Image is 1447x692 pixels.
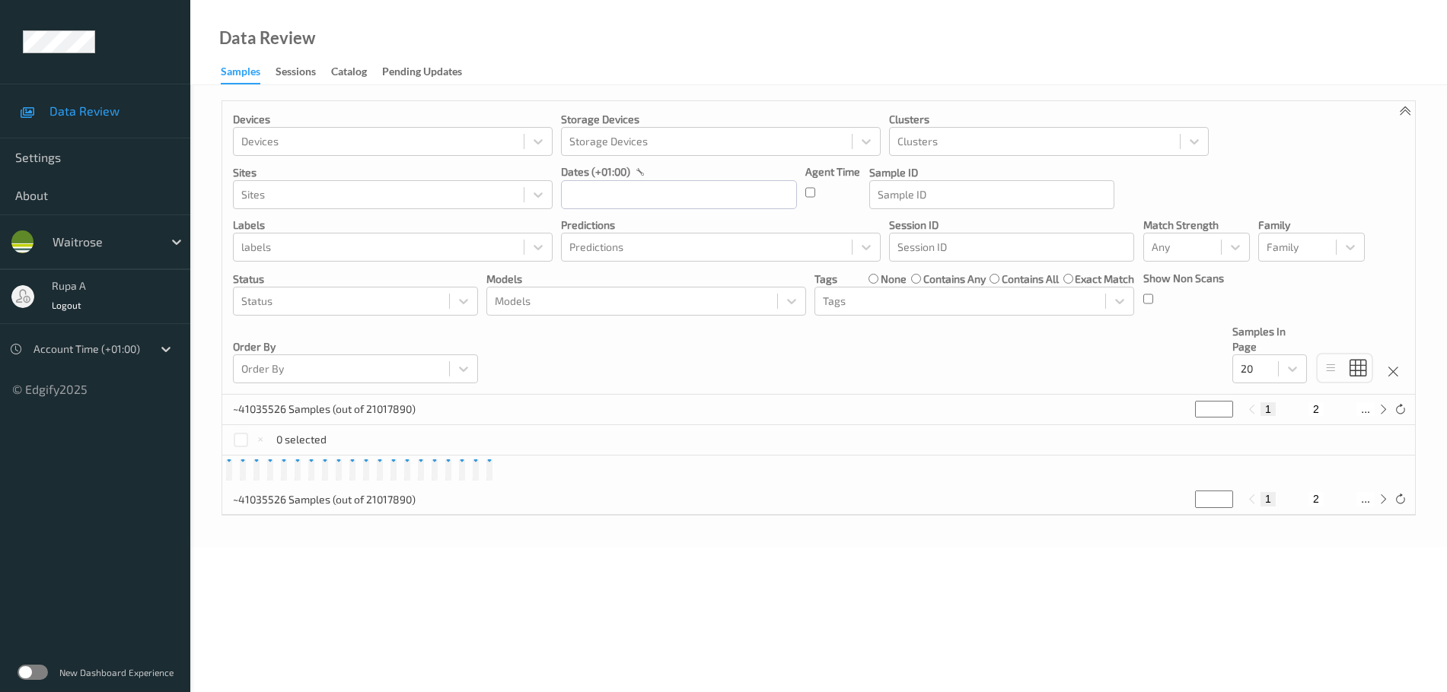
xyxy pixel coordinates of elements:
a: Samples [221,62,276,84]
p: ~41035526 Samples (out of 21017890) [233,402,416,417]
div: Samples [221,64,260,84]
p: dates (+01:00) [561,164,630,179]
p: Session ID [889,217,1134,233]
button: ... [1356,492,1375,506]
p: Devices [233,112,553,127]
p: Storage Devices [561,112,881,127]
label: exact match [1075,271,1134,287]
div: Data Review [219,30,315,46]
button: 2 [1308,492,1324,506]
label: contains all [1002,271,1059,287]
button: 2 [1308,402,1324,416]
p: Show Non Scans [1143,271,1224,286]
p: Family [1258,217,1365,233]
p: Sites [233,165,553,180]
p: Clusters [889,112,1209,127]
p: Models [486,271,806,287]
div: Sessions [276,64,316,83]
label: contains any [923,271,986,287]
a: Sessions [276,62,331,83]
a: Catalog [331,62,382,83]
button: 1 [1261,492,1276,506]
p: Predictions [561,217,881,233]
p: 0 selected [276,432,327,447]
p: Status [233,271,478,287]
p: Agent Time [805,164,860,179]
div: Pending Updates [382,64,462,83]
p: Tags [814,271,837,287]
button: 1 [1261,402,1276,416]
p: Samples In Page [1232,324,1307,354]
p: ~41035526 Samples (out of 21017890) [233,492,416,507]
a: Pending Updates [382,62,477,83]
button: ... [1356,402,1375,416]
p: Sample ID [869,165,1114,180]
p: labels [233,217,553,233]
div: Catalog [331,64,367,83]
p: Order By [233,339,478,354]
label: none [881,271,907,287]
p: Match Strength [1143,217,1250,233]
